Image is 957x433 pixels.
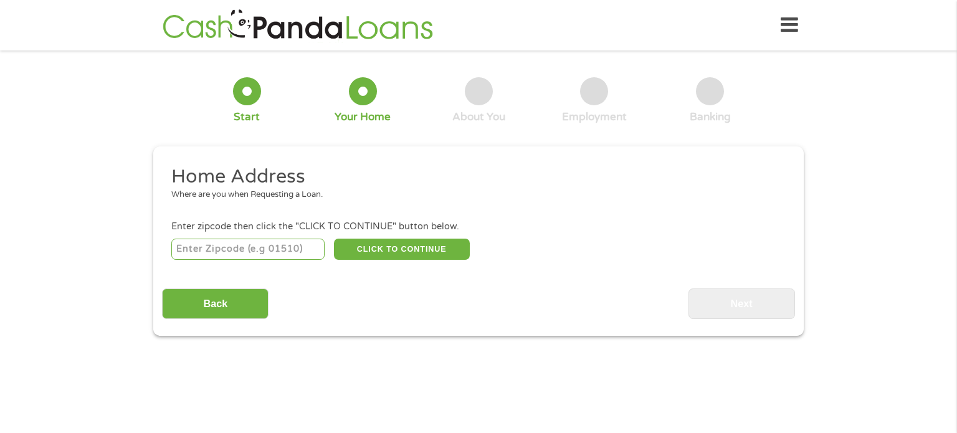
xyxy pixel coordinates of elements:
button: CLICK TO CONTINUE [334,239,470,260]
img: GetLoanNow Logo [159,7,437,43]
input: Enter Zipcode (e.g 01510) [171,239,325,260]
div: Your Home [335,110,391,124]
h2: Home Address [171,164,777,189]
div: Employment [562,110,627,124]
div: Banking [690,110,731,124]
div: Start [234,110,260,124]
div: Where are you when Requesting a Loan. [171,189,777,201]
div: Enter zipcode then click the "CLICK TO CONTINUE" button below. [171,220,786,234]
input: Next [688,288,795,319]
input: Back [162,288,269,319]
div: About You [452,110,505,124]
